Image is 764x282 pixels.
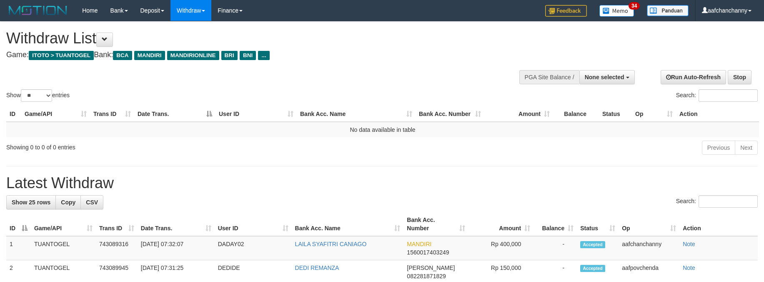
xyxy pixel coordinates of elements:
th: Bank Acc. Number: activate to sort column ascending [416,106,484,122]
th: Amount: activate to sort column ascending [468,212,534,236]
th: Game/API: activate to sort column ascending [31,212,96,236]
td: TUANTOGEL [31,236,96,260]
span: Show 25 rows [12,199,50,206]
td: [DATE] 07:32:07 [138,236,215,260]
a: Note [683,241,695,247]
img: MOTION_logo.png [6,4,70,17]
td: Rp 400,000 [468,236,534,260]
span: [PERSON_NAME] [407,264,455,271]
th: Game/API: activate to sort column ascending [21,106,90,122]
h1: Latest Withdraw [6,175,758,191]
img: panduan.png [647,5,689,16]
th: Op: activate to sort column ascending [619,212,679,236]
label: Show entries [6,89,70,102]
a: Next [735,141,758,155]
th: User ID: activate to sort column ascending [215,212,292,236]
th: Amount: activate to sort column ascending [484,106,553,122]
input: Search: [699,89,758,102]
td: - [534,236,577,260]
div: Showing 0 to 0 of 0 entries [6,140,312,151]
span: Accepted [580,241,605,248]
a: Stop [728,70,751,84]
td: aafchanchanny [619,236,679,260]
a: Run Auto-Refresh [661,70,726,84]
button: None selected [579,70,635,84]
th: Bank Acc. Number: activate to sort column ascending [403,212,468,236]
th: Action [676,106,759,122]
span: BRI [221,51,238,60]
span: MANDIRI [134,51,165,60]
a: Previous [702,141,735,155]
span: None selected [585,74,624,81]
img: Button%20Memo.svg [599,5,634,17]
th: Status [599,106,632,122]
a: Note [683,264,695,271]
a: DEDI REMANZA [295,264,339,271]
h1: Withdraw List [6,30,501,47]
span: Copy [61,199,75,206]
th: Trans ID: activate to sort column ascending [96,212,138,236]
span: Copy 082281871829 to clipboard [407,273,446,279]
td: DADAY02 [215,236,292,260]
th: Date Trans.: activate to sort column ascending [138,212,215,236]
span: 34 [629,2,640,10]
input: Search: [699,195,758,208]
span: CSV [86,199,98,206]
th: Date Trans.: activate to sort column descending [134,106,215,122]
h4: Game: Bank: [6,51,501,59]
a: LAILA SYAFITRI CANIAGO [295,241,367,247]
span: BNI [240,51,256,60]
a: Copy [55,195,81,209]
span: ... [258,51,269,60]
span: BCA [113,51,132,60]
th: ID: activate to sort column descending [6,212,31,236]
th: User ID: activate to sort column ascending [215,106,297,122]
span: Accepted [580,265,605,272]
a: CSV [80,195,103,209]
th: ID [6,106,21,122]
th: Bank Acc. Name: activate to sort column ascending [292,212,404,236]
td: 1 [6,236,31,260]
th: Op: activate to sort column ascending [632,106,676,122]
th: Bank Acc. Name: activate to sort column ascending [297,106,416,122]
th: Trans ID: activate to sort column ascending [90,106,134,122]
td: 743089316 [96,236,138,260]
span: MANDIRI [407,241,431,247]
td: No data available in table [6,122,759,137]
span: ITOTO > TUANTOGEL [29,51,94,60]
span: MANDIRIONLINE [167,51,219,60]
th: Action [679,212,758,236]
th: Status: activate to sort column ascending [577,212,619,236]
th: Balance [553,106,599,122]
span: Copy 1560017403249 to clipboard [407,249,449,256]
a: Show 25 rows [6,195,56,209]
label: Search: [676,89,758,102]
div: PGA Site Balance / [519,70,579,84]
img: Feedback.jpg [545,5,587,17]
label: Search: [676,195,758,208]
select: Showentries [21,89,52,102]
th: Balance: activate to sort column ascending [534,212,577,236]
